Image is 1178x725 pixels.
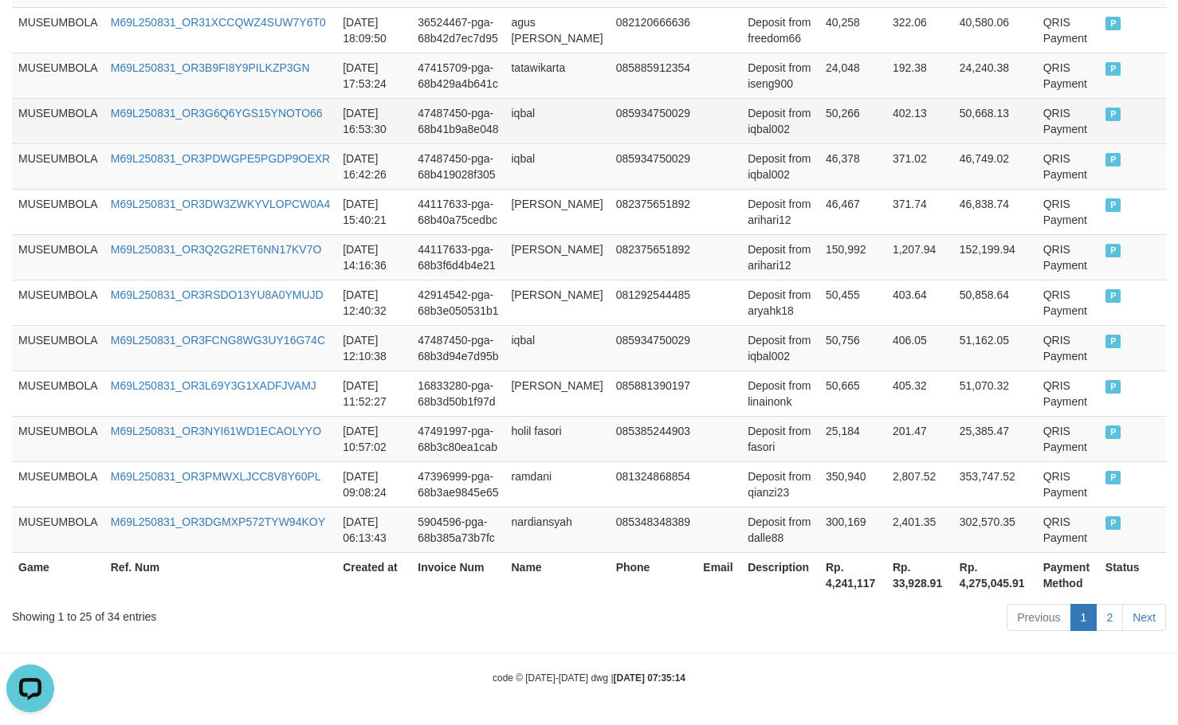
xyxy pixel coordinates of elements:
[1070,604,1098,631] a: 1
[6,6,54,54] button: Open LiveChat chat widget
[741,189,819,234] td: Deposit from arihari12
[505,143,609,189] td: iqbal
[953,461,1037,507] td: 353,747.52
[1096,604,1123,631] a: 2
[12,98,104,143] td: MUSEUMBOLA
[953,189,1037,234] td: 46,838.74
[1037,53,1099,98] td: QRIS Payment
[1105,380,1121,394] span: PAID
[411,280,505,325] td: 42914542-pga-68b3e050531b1
[610,7,697,53] td: 082120666636
[505,234,609,280] td: [PERSON_NAME]
[12,189,104,234] td: MUSEUMBOLA
[697,552,741,598] th: Email
[505,507,609,552] td: nardiansyah
[819,507,886,552] td: 300,169
[111,107,323,120] a: M69L250831_OR3G6Q6YGS15YNOTO66
[886,143,953,189] td: 371.02
[336,461,411,507] td: [DATE] 09:08:24
[336,234,411,280] td: [DATE] 14:16:36
[1007,604,1070,631] a: Previous
[953,143,1037,189] td: 46,749.02
[819,7,886,53] td: 40,258
[819,552,886,598] th: Rp. 4,241,117
[819,143,886,189] td: 46,378
[505,189,609,234] td: [PERSON_NAME]
[111,470,321,483] a: M69L250831_OR3PMWXLJCC8V8Y60PL
[819,189,886,234] td: 46,467
[741,280,819,325] td: Deposit from aryahk18
[411,234,505,280] td: 44117633-pga-68b3f6d4b4e21
[610,552,697,598] th: Phone
[741,507,819,552] td: Deposit from dalle88
[610,325,697,370] td: 085934750029
[336,507,411,552] td: [DATE] 06:13:43
[886,53,953,98] td: 192.38
[886,280,953,325] td: 403.64
[1105,17,1121,30] span: PAID
[953,98,1037,143] td: 50,668.13
[336,98,411,143] td: [DATE] 16:53:30
[1105,62,1121,76] span: PAID
[614,672,685,684] strong: [DATE] 07:35:14
[111,515,325,528] a: M69L250831_OR3DGMXP572TYW94KOY
[741,53,819,98] td: Deposit from iseng900
[411,325,505,370] td: 47487450-pga-68b3d94e7d95b
[953,416,1037,461] td: 25,385.47
[411,370,505,416] td: 16833280-pga-68b3d50b1f97d
[411,7,505,53] td: 36524467-pga-68b42d7ec7d95
[336,416,411,461] td: [DATE] 10:57:02
[505,416,609,461] td: holil fasori
[111,379,316,392] a: M69L250831_OR3L69Y3G1XADFJVAMJ
[411,143,505,189] td: 47487450-pga-68b419028f305
[1037,461,1099,507] td: QRIS Payment
[741,370,819,416] td: Deposit from linainonk
[111,243,322,256] a: M69L250831_OR3Q2G2RET6NN17KV7O
[1105,289,1121,303] span: PAID
[12,53,104,98] td: MUSEUMBOLA
[819,325,886,370] td: 50,756
[610,143,697,189] td: 085934750029
[610,53,697,98] td: 085885912354
[1122,604,1166,631] a: Next
[819,234,886,280] td: 150,992
[111,198,330,210] a: M69L250831_OR3DW3ZWKYVLOPCW0A4
[1037,98,1099,143] td: QRIS Payment
[12,461,104,507] td: MUSEUMBOLA
[12,416,104,461] td: MUSEUMBOLA
[1037,189,1099,234] td: QRIS Payment
[1105,198,1121,212] span: PAID
[819,98,886,143] td: 50,266
[886,370,953,416] td: 405.32
[741,461,819,507] td: Deposit from qianzi23
[819,416,886,461] td: 25,184
[12,280,104,325] td: MUSEUMBOLA
[505,370,609,416] td: [PERSON_NAME]
[1105,516,1121,530] span: PAID
[1105,425,1121,439] span: PAID
[1037,325,1099,370] td: QRIS Payment
[336,280,411,325] td: [DATE] 12:40:32
[953,53,1037,98] td: 24,240.38
[111,425,321,437] a: M69L250831_OR3NYI61WD1ECAOLYYO
[953,370,1037,416] td: 51,070.32
[886,234,953,280] td: 1,207.94
[886,507,953,552] td: 2,401.35
[819,53,886,98] td: 24,048
[1105,153,1121,167] span: PAID
[505,7,609,53] td: agus [PERSON_NAME]
[610,234,697,280] td: 082375651892
[411,552,505,598] th: Invoice Num
[111,61,310,74] a: M69L250831_OR3B9FI8Y9PILKZP3GN
[1099,552,1166,598] th: Status
[1037,416,1099,461] td: QRIS Payment
[411,507,505,552] td: 5904596-pga-68b385a73b7fc
[741,143,819,189] td: Deposit from iqbal002
[336,370,411,416] td: [DATE] 11:52:27
[819,280,886,325] td: 50,455
[886,552,953,598] th: Rp. 33,928.91
[953,7,1037,53] td: 40,580.06
[1105,335,1121,348] span: PAID
[610,416,697,461] td: 085385244903
[953,280,1037,325] td: 50,858.64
